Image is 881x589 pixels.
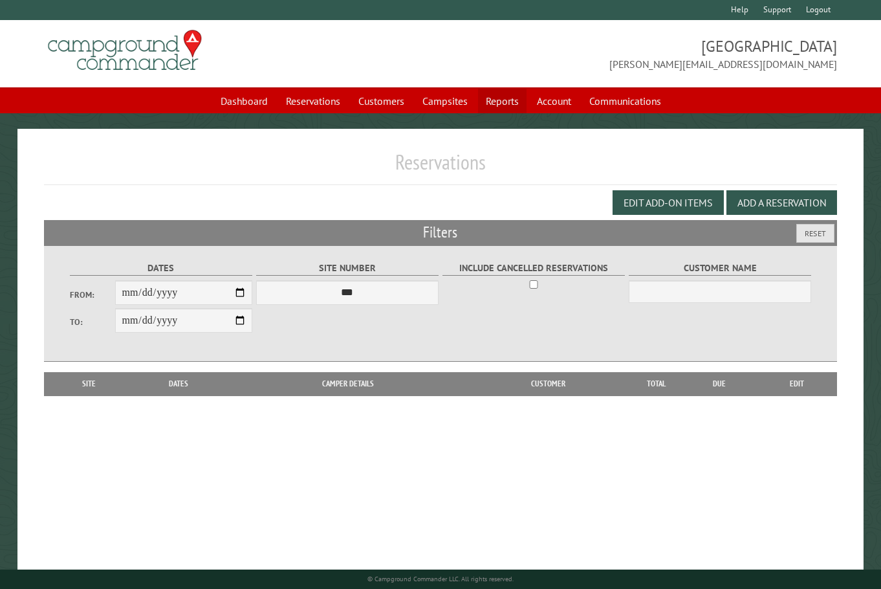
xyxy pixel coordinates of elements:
[629,261,811,276] label: Customer Name
[440,36,837,72] span: [GEOGRAPHIC_DATA] [PERSON_NAME][EMAIL_ADDRESS][DOMAIN_NAME]
[682,372,757,395] th: Due
[278,89,348,113] a: Reservations
[466,372,630,395] th: Customer
[478,89,527,113] a: Reports
[529,89,579,113] a: Account
[726,190,837,215] button: Add a Reservation
[796,224,834,243] button: Reset
[213,89,276,113] a: Dashboard
[630,372,682,395] th: Total
[230,372,466,395] th: Camper Details
[256,261,439,276] label: Site Number
[442,261,625,276] label: Include Cancelled Reservations
[44,150,837,185] h1: Reservations
[44,220,837,245] h2: Filters
[613,190,724,215] button: Edit Add-on Items
[351,89,412,113] a: Customers
[367,575,514,583] small: © Campground Commander LLC. All rights reserved.
[128,372,230,395] th: Dates
[415,89,475,113] a: Campsites
[582,89,669,113] a: Communications
[50,372,128,395] th: Site
[70,261,252,276] label: Dates
[44,25,206,76] img: Campground Commander
[70,316,115,328] label: To:
[70,289,115,301] label: From:
[757,372,837,395] th: Edit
